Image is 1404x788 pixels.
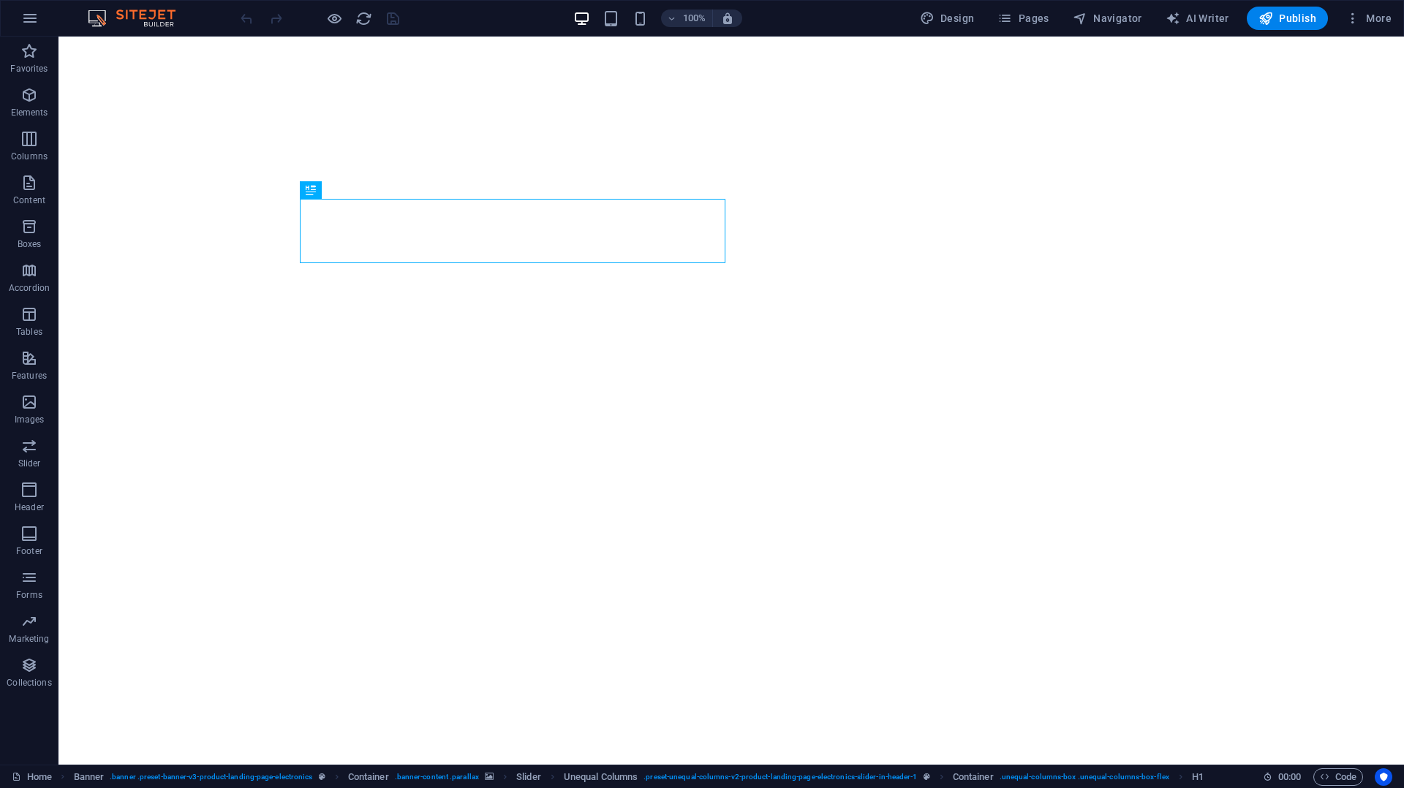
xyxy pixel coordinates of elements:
p: Accordion [9,282,50,294]
p: Features [12,370,47,382]
span: . preset-unequal-columns-v2-product-landing-page-electronics-slider-in-header-1 [643,768,917,786]
button: More [1340,7,1397,30]
p: Forms [16,589,42,601]
span: . banner-content .parallax [395,768,479,786]
i: On resize automatically adjust zoom level to fit chosen device. [721,12,734,25]
p: Boxes [18,238,42,250]
button: reload [355,10,372,27]
button: Click here to leave preview mode and continue editing [325,10,343,27]
span: Click to select. Double-click to edit [953,768,994,786]
p: Tables [16,326,42,338]
span: Click to select. Double-click to edit [516,768,541,786]
button: Navigator [1067,7,1148,30]
p: Collections [7,677,51,689]
i: This element contains a background [485,773,494,781]
h6: Session time [1263,768,1302,786]
p: Header [15,501,44,513]
span: More [1345,11,1392,26]
span: . unequal-columns-box .unequal-columns-box-flex [1000,768,1169,786]
p: Columns [11,151,48,162]
button: Design [914,7,981,30]
p: Marketing [9,633,49,645]
p: Content [13,194,45,206]
i: Reload page [355,10,372,27]
p: Slider [18,458,41,469]
span: : [1288,771,1291,782]
a: Click to cancel selection. Double-click to open Pages [12,768,52,786]
button: Code [1313,768,1363,786]
span: Click to select. Double-click to edit [348,768,389,786]
button: Usercentrics [1375,768,1392,786]
span: 00 00 [1278,768,1301,786]
span: . banner .preset-banner-v3-product-landing-page-electronics [110,768,312,786]
span: Click to select. Double-click to edit [74,768,105,786]
p: Footer [16,545,42,557]
button: 100% [661,10,713,27]
button: Publish [1247,7,1328,30]
span: Click to select. Double-click to edit [564,768,638,786]
span: Design [920,11,975,26]
i: This element is a customizable preset [319,773,325,781]
nav: breadcrumb [74,768,1204,786]
span: Pages [997,11,1049,26]
span: Navigator [1073,11,1142,26]
i: This element is a customizable preset [924,773,930,781]
p: Elements [11,107,48,118]
p: Favorites [10,63,48,75]
span: Code [1320,768,1356,786]
span: Click to select. Double-click to edit [1192,768,1204,786]
img: Editor Logo [84,10,194,27]
span: Publish [1258,11,1316,26]
div: Design (Ctrl+Alt+Y) [914,7,981,30]
button: Pages [992,7,1054,30]
h6: 100% [683,10,706,27]
p: Images [15,414,45,425]
span: AI Writer [1166,11,1229,26]
button: AI Writer [1160,7,1235,30]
